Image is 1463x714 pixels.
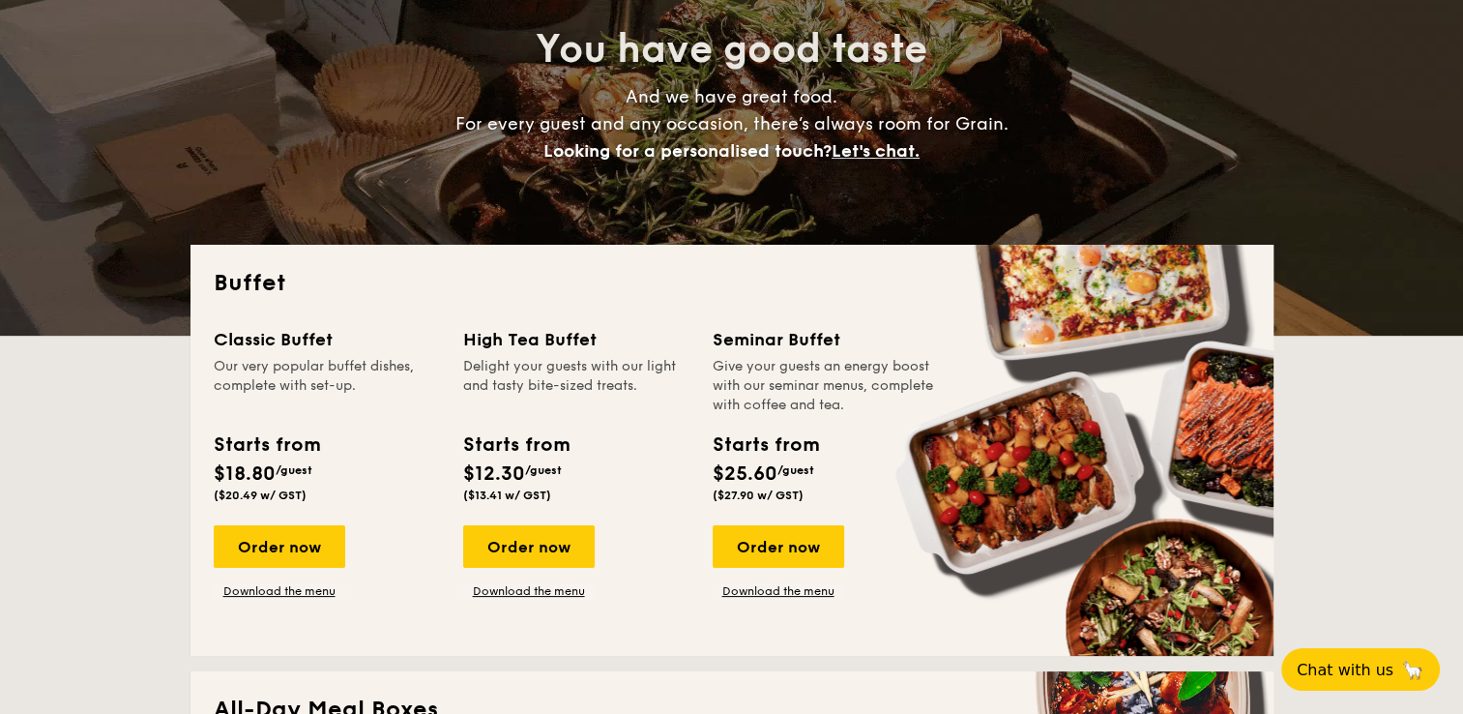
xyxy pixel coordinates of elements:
span: $18.80 [214,462,276,486]
div: High Tea Buffet [463,326,689,353]
button: Chat with us🦙 [1281,648,1440,691]
div: Seminar Buffet [713,326,939,353]
span: Chat with us [1297,661,1393,679]
div: Starts from [463,431,569,460]
h2: Buffet [214,268,1250,299]
div: Starts from [214,431,319,460]
span: And we have great food. For every guest and any occasion, there’s always room for Grain. [455,86,1009,162]
a: Download the menu [713,583,844,599]
span: You have good taste [536,26,927,73]
div: Starts from [713,431,818,460]
div: Give your guests an energy boost with our seminar menus, complete with coffee and tea. [713,357,939,415]
span: $12.30 [463,462,525,486]
span: ($27.90 w/ GST) [713,489,804,502]
div: Order now [463,525,595,568]
span: /guest [276,463,312,477]
span: Let's chat. [832,140,920,162]
span: Looking for a personalised touch? [543,140,832,162]
a: Download the menu [463,583,595,599]
div: Classic Buffet [214,326,440,353]
div: Our very popular buffet dishes, complete with set-up. [214,357,440,415]
span: ($20.49 w/ GST) [214,489,307,502]
a: Download the menu [214,583,345,599]
span: /guest [525,463,562,477]
div: Order now [713,525,844,568]
span: 🦙 [1401,659,1424,681]
div: Delight your guests with our light and tasty bite-sized treats. [463,357,689,415]
span: $25.60 [713,462,777,486]
span: ($13.41 w/ GST) [463,489,551,502]
div: Order now [214,525,345,568]
span: /guest [777,463,814,477]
